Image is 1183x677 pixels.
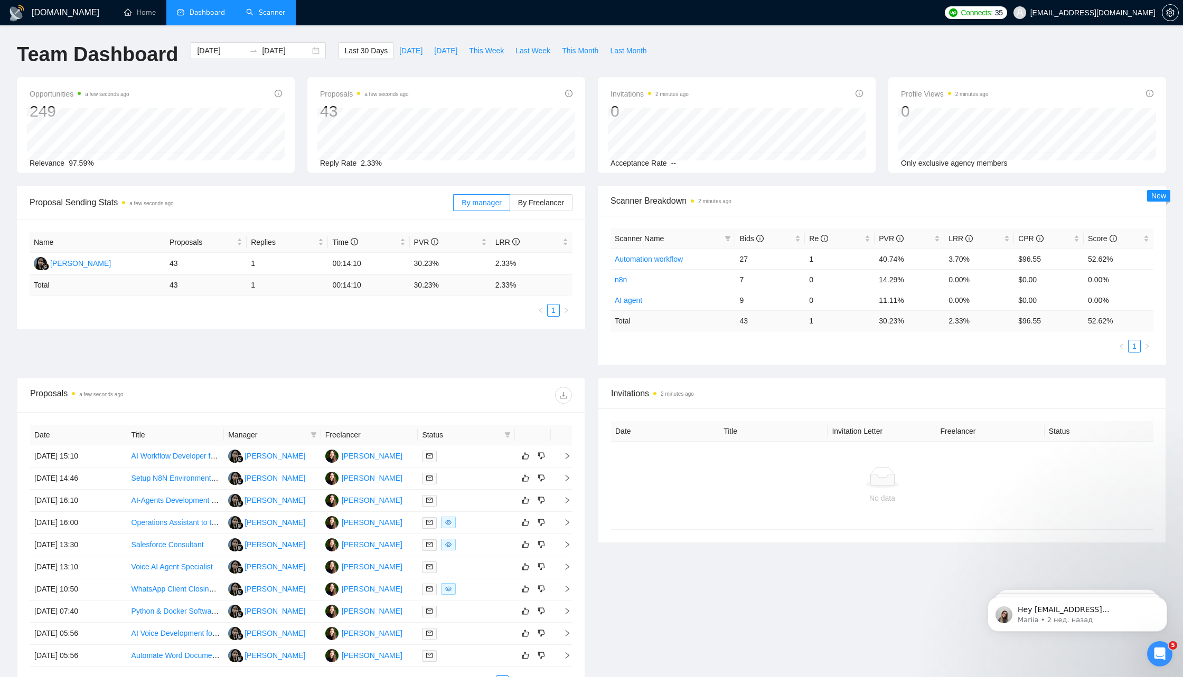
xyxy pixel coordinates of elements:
[245,494,305,506] div: [PERSON_NAME]
[615,275,627,284] a: n8n
[325,651,402,659] a: DM[PERSON_NAME]
[515,45,550,56] span: Last Week
[426,586,433,592] span: mail
[535,472,548,484] button: dislike
[69,159,93,167] span: 97.59%
[522,474,529,482] span: like
[30,196,453,209] span: Proposal Sending Stats
[519,472,532,484] button: like
[875,249,944,269] td: 40.74%
[311,432,317,438] span: filter
[615,234,664,243] span: Scanner Name
[320,88,409,100] span: Proposals
[535,494,548,507] button: dislike
[342,561,402,573] div: [PERSON_NAME]
[364,91,408,97] time: a few seconds ago
[538,452,545,460] span: dislike
[655,91,689,97] time: 2 minutes ago
[1151,192,1166,200] span: New
[1129,340,1140,352] a: 1
[30,425,127,445] th: Date
[821,235,828,242] span: info-circle
[805,249,875,269] td: 1
[228,494,241,507] img: KK
[491,253,572,275] td: 2.33%
[428,42,463,59] button: [DATE]
[325,562,402,570] a: DM[PERSON_NAME]
[538,585,545,593] span: dislike
[469,45,504,56] span: This Week
[245,561,305,573] div: [PERSON_NAME]
[339,42,393,59] button: Last 30 Days
[245,517,305,528] div: [PERSON_NAME]
[725,235,731,242] span: filter
[522,518,529,527] span: like
[426,652,433,659] span: mail
[463,42,510,59] button: This Week
[611,194,1153,207] span: Scanner Breakdown
[698,198,731,204] time: 2 minutes ago
[320,159,356,167] span: Reply Rate
[325,627,339,640] img: DM
[228,651,305,659] a: KK[PERSON_NAME]
[538,562,545,571] span: dislike
[236,633,243,640] img: gigradar-bm.png
[325,450,339,463] img: DM
[236,500,243,507] img: gigradar-bm.png
[228,473,305,482] a: KK[PERSON_NAME]
[325,583,339,596] img: DM
[79,392,123,397] time: a few seconds ago
[722,231,733,246] span: filter
[426,564,433,570] span: mail
[805,269,875,290] td: 0
[1144,343,1150,349] span: right
[228,583,241,596] img: KK
[325,605,339,618] img: DM
[661,391,694,397] time: 2 minutes ago
[901,159,1008,167] span: Only exclusive agency members
[328,253,409,275] td: 00:14:10
[236,588,243,596] img: gigradar-bm.png
[325,518,402,526] a: DM[PERSON_NAME]
[462,198,501,207] span: By manager
[512,238,520,245] span: info-circle
[245,650,305,661] div: [PERSON_NAME]
[342,605,402,617] div: [PERSON_NAME]
[1084,310,1153,331] td: 52.62 %
[1128,340,1141,352] li: 1
[30,275,165,295] td: Total
[431,238,438,245] span: info-circle
[426,497,433,503] span: mail
[342,627,402,639] div: [PERSON_NAME]
[426,608,433,614] span: mail
[519,627,532,640] button: like
[519,649,532,662] button: like
[555,387,572,404] button: download
[1119,343,1125,349] span: left
[393,42,428,59] button: [DATE]
[611,159,667,167] span: Acceptance Rate
[519,560,532,573] button: like
[325,540,402,548] a: DM[PERSON_NAME]
[236,655,243,662] img: gigradar-bm.png
[8,5,25,22] img: logo
[535,560,548,573] button: dislike
[132,562,213,571] a: Voice AI Agent Specialist
[228,649,241,662] img: KK
[247,275,328,295] td: 1
[127,425,224,445] th: Title
[132,607,377,615] a: Python & Docker Software Engineer for Google Cloud and Terraform Setup
[519,516,532,529] button: like
[42,263,49,270] img: gigradar-bm.png
[30,101,129,121] div: 249
[249,46,258,55] span: swap-right
[325,560,339,574] img: DM
[165,253,247,275] td: 43
[228,451,305,460] a: KK[PERSON_NAME]
[961,7,992,18] span: Connects:
[228,518,305,526] a: KK[PERSON_NAME]
[1169,641,1177,650] span: 5
[247,232,328,253] th: Replies
[275,90,282,97] span: info-circle
[611,101,689,121] div: 0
